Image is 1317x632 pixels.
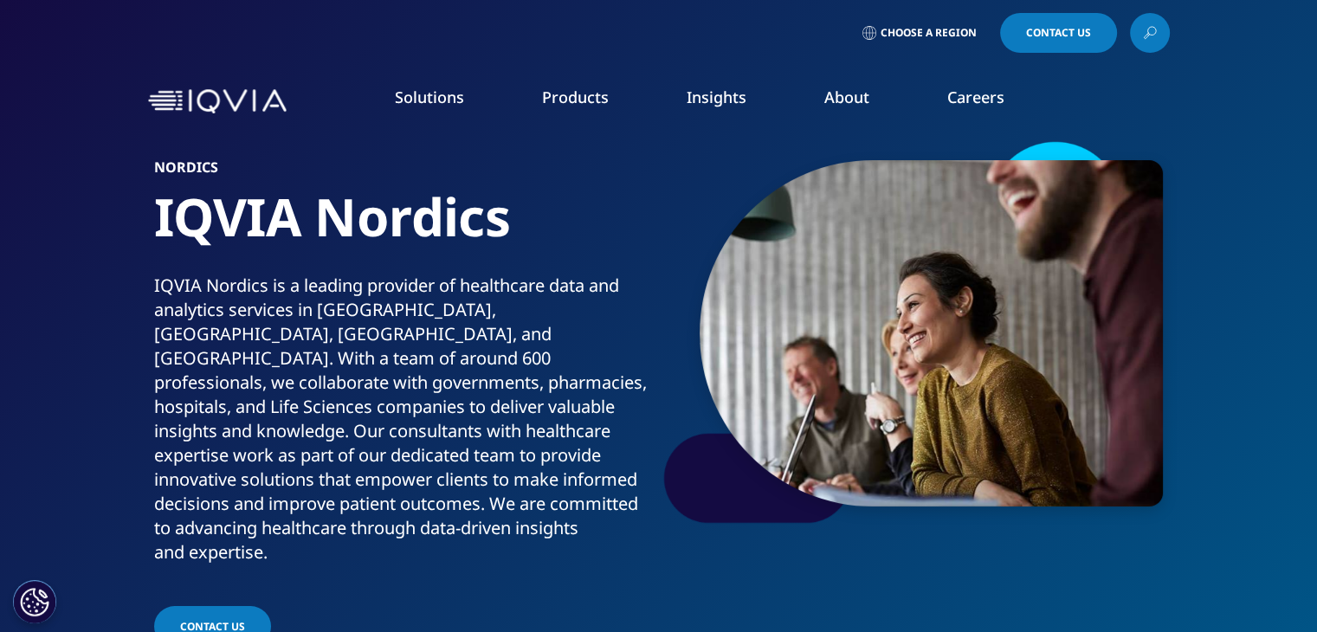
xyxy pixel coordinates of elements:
[154,160,652,184] h6: Nordics
[881,26,977,40] span: Choose a Region
[13,580,56,623] button: Cookie-inställningar
[1026,28,1091,38] span: Contact Us
[154,274,652,575] p: IQVIA Nordics is a leading provider of healthcare data and analytics services in [GEOGRAPHIC_DATA...
[824,87,869,107] a: About
[687,87,746,107] a: Insights
[1000,13,1117,53] a: Contact Us
[947,87,1004,107] a: Careers
[395,87,464,107] a: Solutions
[294,61,1170,142] nav: Primary
[148,89,287,114] img: IQVIA Healthcare Information Technology and Pharma Clinical Research Company
[542,87,609,107] a: Products
[700,160,1163,506] img: 244_colleagues-successful-collaboration-meeting.jpg
[154,184,652,274] h1: IQVIA Nordics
